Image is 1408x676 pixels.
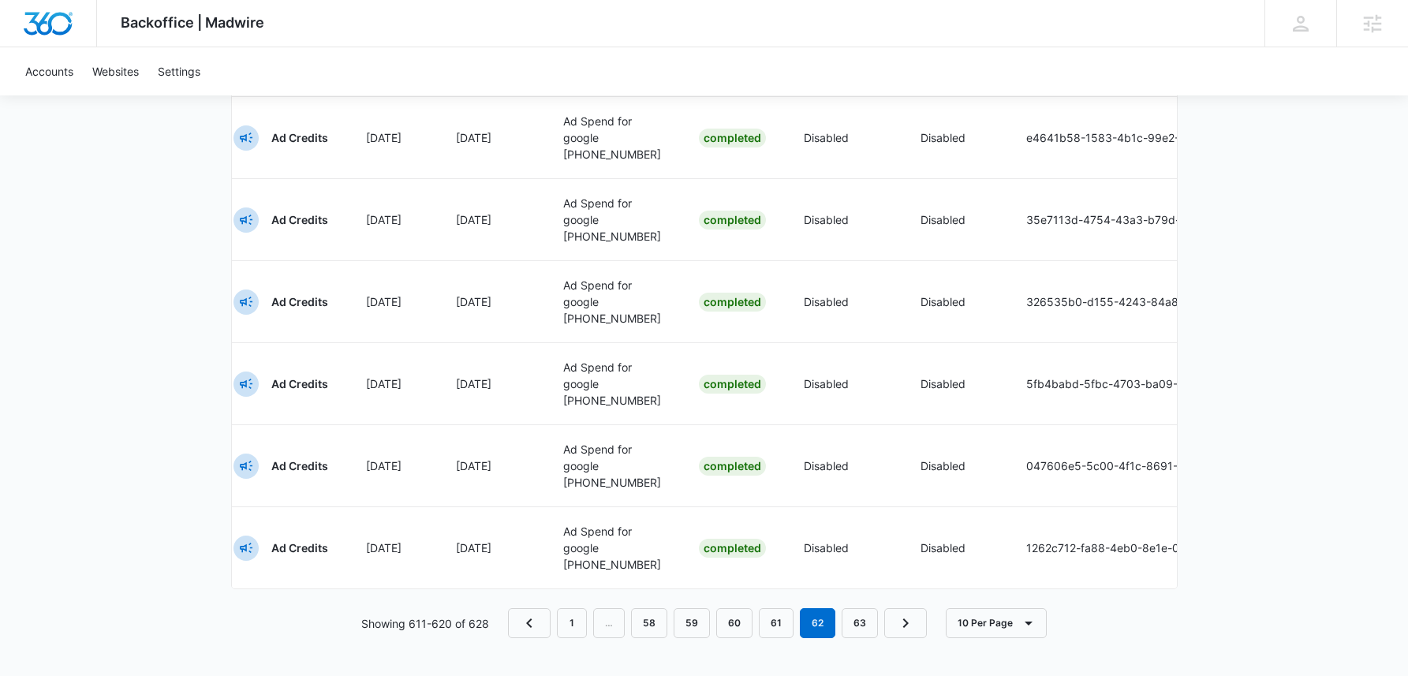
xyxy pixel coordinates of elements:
[921,540,988,556] p: Disabled
[804,375,883,392] p: Disabled
[842,608,878,638] a: Page 63
[716,608,753,638] a: Page 60
[1026,458,1264,474] p: 047606e5-5c00-4f1c-8691-20d4e6013f6a
[456,540,525,556] p: [DATE]
[699,211,766,230] div: Completed
[361,615,489,632] p: Showing 611-620 of 628
[884,608,927,638] a: Next Page
[1026,375,1264,392] p: 5fb4babd-5fbc-4703-ba09-100f3ab54250
[804,540,883,556] p: Disabled
[1026,211,1264,228] p: 35e7113d-4754-43a3-b79d-76bd6dfaf9b5
[456,375,525,392] p: [DATE]
[946,608,1047,638] button: 10 Per Page
[456,293,525,310] p: [DATE]
[366,458,418,474] p: [DATE]
[366,375,418,392] p: [DATE]
[699,539,766,558] div: Completed
[921,375,988,392] p: Disabled
[804,293,883,310] p: Disabled
[699,375,766,394] div: Completed
[271,294,328,310] p: Ad Credits
[271,212,328,228] p: Ad Credits
[1026,540,1264,556] p: 1262c712-fa88-4eb0-8e1e-0a7a0cd0bbf2
[366,129,418,146] p: [DATE]
[1026,293,1264,310] p: 326535b0-d155-4243-84a8-c7a9c75d8a56
[804,458,883,474] p: Disabled
[563,359,661,409] p: Ad Spend for google [PHONE_NUMBER]
[271,540,328,556] p: Ad Credits
[1026,129,1264,146] p: e4641b58-1583-4b1c-99e2-5d5d98cf74af
[557,608,587,638] a: Page 1
[366,540,418,556] p: [DATE]
[271,376,328,392] p: Ad Credits
[631,608,667,638] a: Page 58
[148,47,210,95] a: Settings
[921,211,988,228] p: Disabled
[563,195,661,245] p: Ad Spend for google [PHONE_NUMBER]
[121,14,264,31] span: Backoffice | Madwire
[921,293,988,310] p: Disabled
[366,211,418,228] p: [DATE]
[271,458,328,474] p: Ad Credits
[563,277,661,327] p: Ad Spend for google [PHONE_NUMBER]
[366,293,418,310] p: [DATE]
[804,211,883,228] p: Disabled
[456,211,525,228] p: [DATE]
[271,130,328,146] p: Ad Credits
[921,129,988,146] p: Disabled
[508,608,927,638] nav: Pagination
[16,47,83,95] a: Accounts
[563,441,661,491] p: Ad Spend for google [PHONE_NUMBER]
[563,113,661,162] p: Ad Spend for google [PHONE_NUMBER]
[83,47,148,95] a: Websites
[674,608,710,638] a: Page 59
[699,293,766,312] div: Completed
[800,608,835,638] em: 62
[456,129,525,146] p: [DATE]
[759,608,794,638] a: Page 61
[699,129,766,148] div: Completed
[699,457,766,476] div: Completed
[804,129,883,146] p: Disabled
[508,608,551,638] a: Previous Page
[456,458,525,474] p: [DATE]
[563,523,661,573] p: Ad Spend for google [PHONE_NUMBER]
[921,458,988,474] p: Disabled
